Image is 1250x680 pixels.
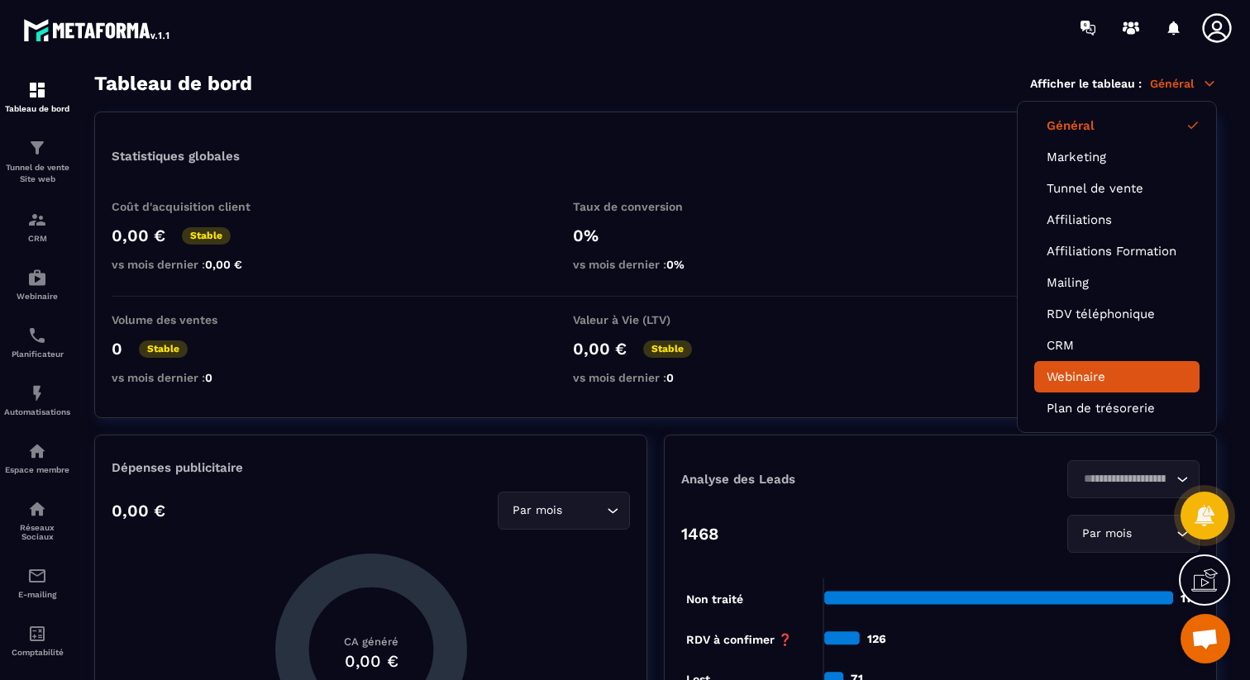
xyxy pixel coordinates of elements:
img: social-network [27,499,47,519]
p: Tableau de bord [4,104,70,113]
input: Search for option [565,502,603,520]
img: formation [27,210,47,230]
p: Statistiques globales [112,149,240,164]
p: Comptabilité [4,648,70,657]
p: Stable [182,227,231,245]
a: Général [1047,118,1187,133]
p: E-mailing [4,590,70,599]
p: Automatisations [4,407,70,416]
a: Webinaire [1047,369,1187,384]
p: Valeur à Vie (LTV) [573,313,738,326]
a: Affiliations [1047,212,1187,227]
p: 1468 [681,524,718,544]
a: automationsautomationsAutomatisations [4,371,70,429]
span: 0,00 € [205,258,242,271]
p: Webinaire [4,292,70,301]
p: Afficher le tableau : [1030,77,1142,90]
img: automations [27,441,47,461]
p: vs mois dernier : [573,258,738,271]
p: Général [1150,76,1217,91]
tspan: Non traité [686,592,743,606]
span: Par mois [1078,525,1135,543]
a: Mailing [1047,275,1187,290]
span: 0% [666,258,685,271]
p: Coût d'acquisition client [112,200,277,213]
p: Planificateur [4,350,70,359]
p: 0 [112,339,122,359]
a: CRM [1047,338,1187,353]
div: Ouvrir le chat [1181,614,1230,663]
p: 0,00 € [112,226,165,245]
span: 0 [666,371,674,384]
img: formation [27,80,47,100]
p: Analyse des Leads [681,472,941,487]
input: Search for option [1078,470,1172,488]
a: RDV téléphonique [1047,307,1187,321]
a: Marketing [1047,150,1187,164]
img: scheduler [27,326,47,345]
img: automations [27,383,47,403]
p: vs mois dernier : [573,371,738,384]
p: Taux de conversion [573,200,738,213]
p: CRM [4,234,70,243]
p: Stable [139,340,188,358]
a: formationformationCRM [4,197,70,255]
a: accountantaccountantComptabilité [4,611,70,669]
a: automationsautomationsWebinaire [4,255,70,313]
a: automationsautomationsEspace membre [4,429,70,487]
img: automations [27,268,47,288]
div: Search for option [1067,515,1200,553]
input: Search for option [1135,525,1172,543]
div: Search for option [1067,460,1200,498]
p: Réseaux Sociaux [4,523,70,541]
a: Tunnel de vente [1047,181,1187,196]
p: vs mois dernier : [112,258,277,271]
img: formation [27,138,47,158]
a: emailemailE-mailing [4,554,70,611]
p: 0,00 € [112,501,165,521]
span: Par mois [508,502,565,520]
img: accountant [27,624,47,644]
span: 0 [205,371,212,384]
a: social-networksocial-networkRéseaux Sociaux [4,487,70,554]
a: Affiliations Formation [1047,244,1187,259]
p: Volume des ventes [112,313,277,326]
p: Dépenses publicitaire [112,460,630,475]
p: Espace membre [4,465,70,474]
p: vs mois dernier : [112,371,277,384]
a: formationformationTunnel de vente Site web [4,126,70,197]
h3: Tableau de bord [94,72,252,95]
p: 0% [573,226,738,245]
p: Tunnel de vente Site web [4,162,70,185]
img: logo [23,15,172,45]
p: 0,00 € [573,339,627,359]
p: Stable [643,340,692,358]
a: formationformationTableau de bord [4,68,70,126]
div: Search for option [498,492,630,530]
a: Plan de trésorerie [1047,401,1187,416]
tspan: RDV à confimer ❓ [686,633,793,647]
img: email [27,566,47,586]
a: schedulerschedulerPlanificateur [4,313,70,371]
